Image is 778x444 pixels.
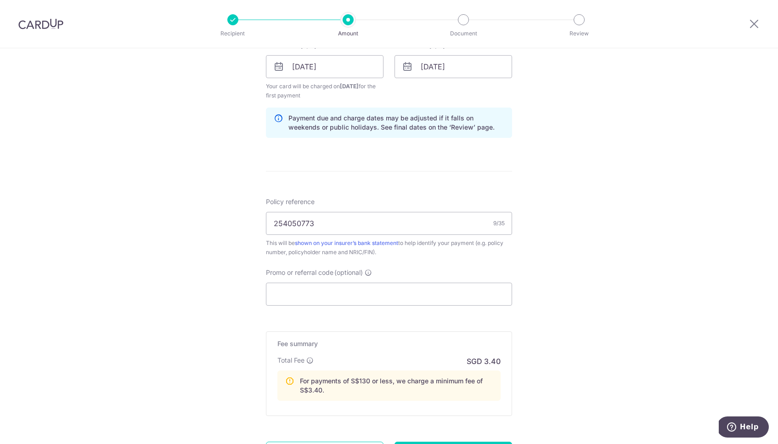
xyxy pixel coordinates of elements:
[277,339,501,348] h5: Fee summary
[719,416,769,439] iframe: Opens a widget where you can find more information
[395,55,512,78] input: DD / MM / YYYY
[340,83,359,90] span: [DATE]
[288,114,504,132] p: Payment due and charge dates may be adjusted if it falls on weekends or public holidays. See fina...
[266,55,383,78] input: DD / MM / YYYY
[545,29,613,38] p: Review
[277,356,304,365] p: Total Fee
[266,268,333,277] span: Promo or referral code
[266,197,315,206] label: Policy reference
[493,219,505,228] div: 9/35
[295,239,398,246] a: shown on your insurer’s bank statement
[18,18,63,29] img: CardUp
[199,29,267,38] p: Recipient
[266,239,512,257] div: This will be to help identify your payment (e.g. policy number, policyholder name and NRIC/FIN).
[266,82,383,100] span: Your card will be charged on
[300,376,493,395] p: For payments of S$130 or less, we charge a minimum fee of S$3.40.
[467,356,501,367] p: SGD 3.40
[429,29,497,38] p: Document
[334,268,363,277] span: (optional)
[314,29,382,38] p: Amount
